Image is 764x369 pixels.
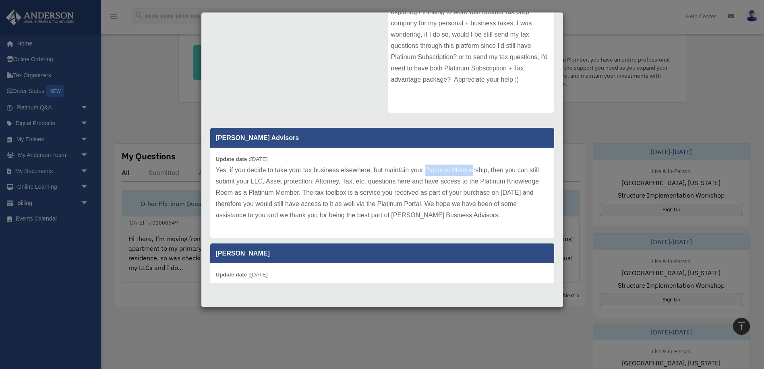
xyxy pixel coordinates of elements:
[210,243,554,263] p: [PERSON_NAME]
[216,165,549,221] p: Yes, if you decide to take your tax business elsewhere, but maintain your Platinum Membership, th...
[216,156,251,162] b: Update date :
[216,280,549,314] p: Thanks so much for the quick response. So, I\'ll still be able to send my LLC, Asset protection, ...
[216,272,251,278] b: Update date :
[216,272,268,278] small: [DATE]
[210,128,554,148] p: [PERSON_NAME] Advisors
[216,156,268,162] small: [DATE]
